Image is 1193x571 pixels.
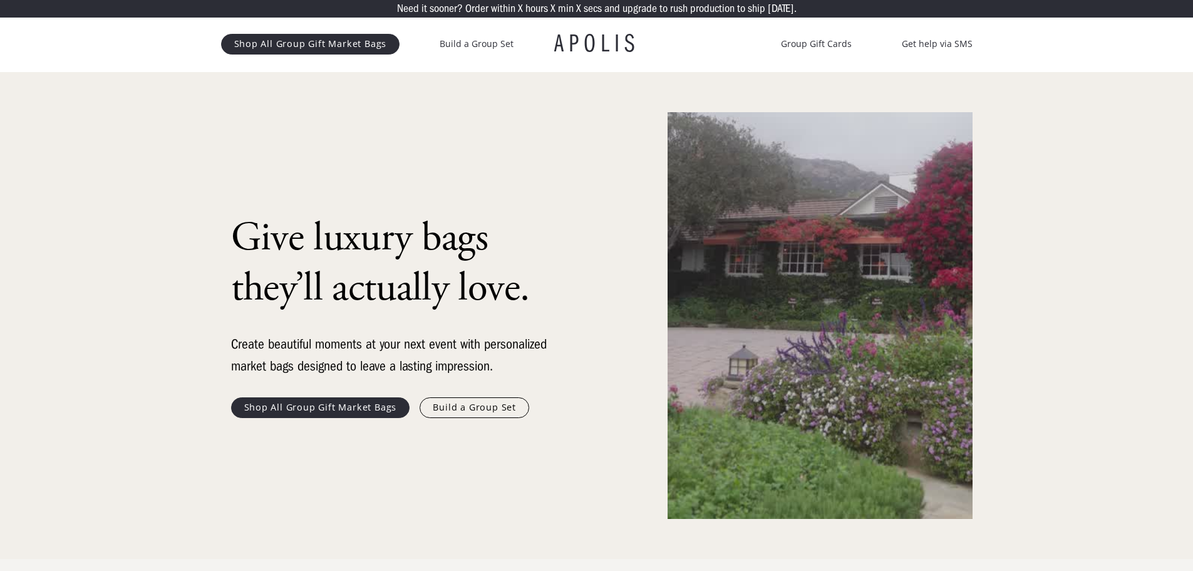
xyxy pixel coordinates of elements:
[576,3,581,14] p: X
[231,213,557,313] h1: Give luxury bags they’ll actually love.
[420,397,529,417] a: Build a Group Set
[604,3,797,14] p: and upgrade to rush production to ship [DATE].
[525,3,548,14] p: hours
[902,36,973,51] a: Get help via SMS
[231,397,410,417] a: Shop All Group Gift Market Bags
[584,3,602,14] p: secs
[550,3,555,14] p: X
[440,36,514,51] a: Build a Group Set
[231,333,557,377] div: Create beautiful moments at your next event with personalized market bags designed to leave a las...
[781,36,852,51] a: Group Gift Cards
[221,34,400,54] a: Shop All Group Gift Market Bags
[558,3,574,14] p: min
[554,31,639,56] a: APOLIS
[518,3,523,14] p: X
[397,3,515,14] p: Need it sooner? Order within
